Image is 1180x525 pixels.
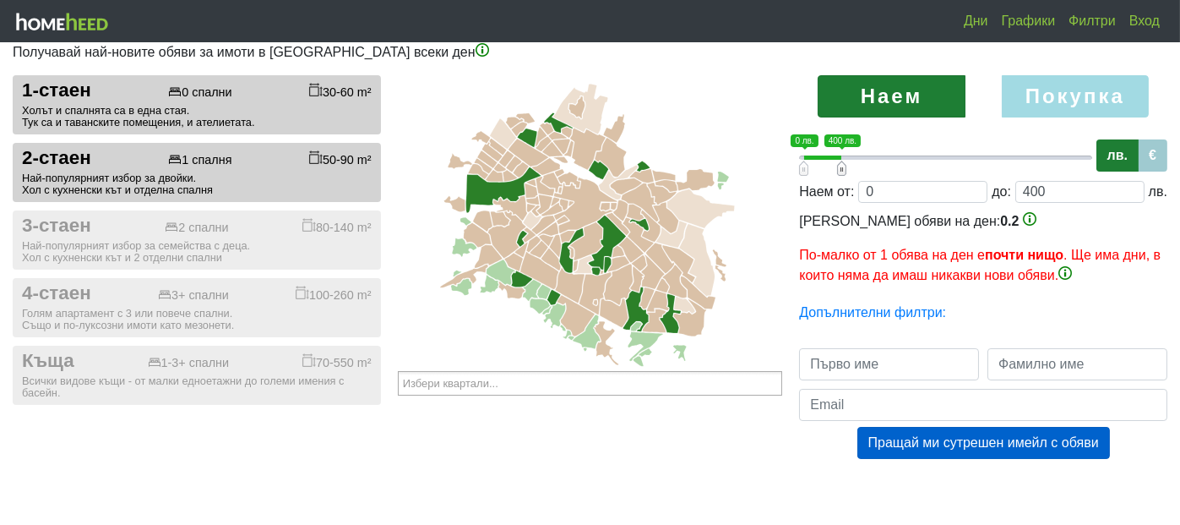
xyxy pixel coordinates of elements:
[987,348,1167,380] input: Фамилно име
[1149,182,1167,202] div: лв.
[13,42,1167,63] p: Получавай най-новите обяви за имоти в [GEOGRAPHIC_DATA] всеки ден
[22,147,91,170] span: 2-стаен
[799,182,854,202] div: Наем от:
[799,348,979,380] input: Първо име
[148,356,230,370] div: 1-3+ спални
[168,85,231,100] div: 0 спални
[13,211,381,270] button: 3-стаен 2 спални 80-140 m² Най-популярният избор за семейства с деца.Хол с кухненски кът и 2 отде...
[13,278,381,337] button: 4-стаен 3+ спални 100-260 m² Голям апартамент с 3 или повече спални.Също и по-луксозни имоти като...
[799,389,1167,421] input: Email
[1062,4,1123,38] a: Филтри
[799,305,946,320] a: Допълнителни филтри:
[799,211,1167,286] div: [PERSON_NAME] обяви на ден:
[165,221,228,235] div: 2 спални
[22,172,372,196] div: Най-популярният избор за двойки. Хол с кухненски кът и отделна спалня
[22,215,91,238] span: 3-стаен
[22,79,91,102] span: 1-стаен
[857,427,1110,459] button: Пращай ми сутрешен имейл с обяви
[309,83,372,100] div: 30-60 m²
[296,286,372,303] div: 100-260 m²
[992,182,1011,202] div: до:
[985,248,1063,262] b: почти нищо
[1023,212,1036,226] img: info-3.png
[1000,214,1019,228] span: 0.2
[158,288,229,303] div: 3+ спални
[302,218,372,235] div: 80-140 m²
[1123,4,1166,38] a: Вход
[13,346,381,405] button: Къща 1-3+ спални 70-550 m² Всички видове къщи - от малки едноетажни до големи имения с басейн.
[1138,139,1167,172] label: €
[22,350,74,373] span: Къща
[1096,139,1139,172] label: лв.
[22,308,372,331] div: Голям апартамент с 3 или повече спални. Също и по-луксозни имоти като мезонети.
[22,105,372,129] div: Холът и спалнята са в една стая. Тук са и таванските помещения, и ателиетата.
[1058,266,1072,280] img: info-3.png
[13,75,381,134] button: 1-стаен 0 спални 30-60 m² Холът и спалнята са в една стая.Тук са и таванските помещения, и ателие...
[799,245,1167,286] p: По-малко от 1 обява на ден е . Ще има дни, в които няма да имаш никакви нови обяви.
[22,375,372,399] div: Всички видове къщи - от малки едноетажни до големи имения с басейн.
[22,240,372,264] div: Най-популярният избор за семейства с деца. Хол с кухненски кът и 2 отделни спални
[168,153,231,167] div: 1 спалня
[818,75,965,118] label: Наем
[13,143,381,202] button: 2-стаен 1 спалня 50-90 m² Най-популярният избор за двойки.Хол с кухненски кът и отделна спалня
[957,4,995,38] a: Дни
[824,134,861,147] span: 400 лв.
[22,282,91,305] span: 4-стаен
[1002,75,1149,118] label: Покупка
[302,353,372,370] div: 70-550 m²
[995,4,1063,38] a: Графики
[791,134,818,147] span: 0 лв.
[309,150,372,167] div: 50-90 m²
[476,43,489,57] img: info-3.png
